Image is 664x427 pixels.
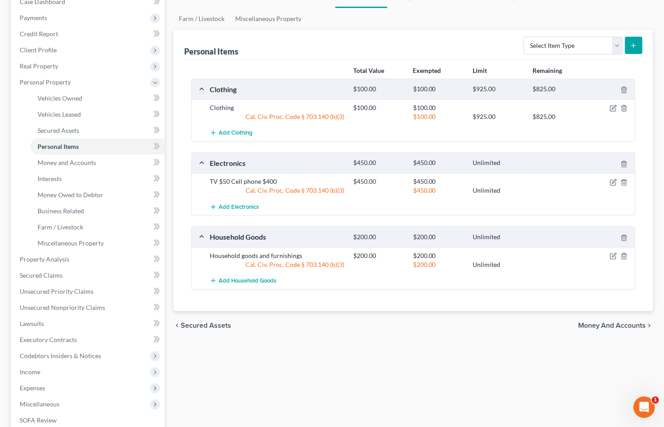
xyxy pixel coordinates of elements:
div: $200.00 [409,260,469,269]
span: Payments [20,14,47,21]
div: Cal. Civ. Proc. Code § 703.140 (b)(3) [205,260,349,269]
a: Personal Items [30,139,165,155]
a: Property Analysis [13,251,165,267]
strong: Exempted [413,67,441,74]
div: TV $50 Cell phone $400 [205,177,349,186]
div: Electronics [205,158,349,168]
div: $825.00 [528,112,588,121]
div: Clothing [205,103,349,112]
a: Vehicles Owned [30,90,165,106]
a: Unsecured Priority Claims [13,283,165,300]
i: chevron_left [173,322,181,329]
div: $100.00 [409,112,469,121]
span: Business Related [38,207,84,215]
span: Unsecured Nonpriority Claims [20,304,105,311]
span: Secured Assets [181,322,231,329]
span: Vehicles Leased [38,110,81,118]
span: Add Electronics [219,203,259,211]
div: $450.00 [349,159,409,167]
div: Unlimited [469,186,529,195]
div: $450.00 [409,186,469,195]
a: Unsecured Nonpriority Claims [13,300,165,316]
div: $100.00 [349,103,409,112]
a: Vehicles Leased [30,106,165,123]
span: Property Analysis [20,255,69,263]
span: Unsecured Priority Claims [20,287,93,295]
span: Personal Property [20,78,71,86]
div: Household goods and furnishings [205,251,349,260]
strong: Total Value [353,67,384,74]
i: chevron_right [646,322,653,329]
span: Client Profile [20,46,57,54]
a: Credit Report [13,26,165,42]
div: $925.00 [469,112,529,121]
div: $450.00 [349,177,409,186]
span: Real Property [20,62,58,70]
span: Secured Assets [38,127,79,134]
a: Money Owed to Debtor [30,187,165,203]
div: $200.00 [409,233,469,241]
button: Add Household Goods [210,273,276,289]
span: Lawsuits [20,320,44,327]
strong: Limit [473,67,487,74]
div: $200.00 [409,251,469,260]
div: $100.00 [349,85,409,93]
iframe: Intercom live chat [634,397,655,418]
a: Business Related [30,203,165,219]
div: Unlimited [469,260,529,269]
span: Money and Accounts [578,322,646,329]
a: Farm / Livestock [30,219,165,235]
a: Secured Claims [13,267,165,283]
div: $825.00 [528,85,588,93]
span: Vehicles Owned [38,94,82,102]
div: $200.00 [349,233,409,241]
span: 1 [652,397,659,404]
span: Executory Contracts [20,336,77,343]
button: Add Clothing [210,125,253,141]
span: Personal Items [38,143,79,150]
button: chevron_left Secured Assets [173,322,231,329]
div: Personal Items [184,46,238,57]
span: Money Owed to Debtor [38,191,103,199]
strong: Remaining [533,67,562,74]
span: Add Household Goods [219,277,276,284]
div: Clothing [205,85,349,94]
div: $450.00 [409,177,469,186]
div: $100.00 [409,85,469,93]
div: Unlimited [469,159,529,167]
div: $200.00 [349,251,409,260]
div: Cal. Civ. Proc. Code § 703.140 (b)(3) [205,186,349,195]
span: Income [20,368,40,376]
button: Add Electronics [210,199,259,215]
a: Miscellaneous Property [230,8,307,30]
span: Farm / Livestock [38,223,83,231]
button: Money and Accounts chevron_right [578,322,653,329]
div: $925.00 [469,85,529,93]
a: Miscellaneous Property [30,235,165,251]
span: Add Clothing [219,130,253,137]
span: Codebtors Insiders & Notices [20,352,101,359]
span: Expenses [20,384,45,392]
span: Credit Report [20,30,58,38]
a: Money and Accounts [30,155,165,171]
a: Interests [30,171,165,187]
a: Lawsuits [13,316,165,332]
span: Miscellaneous Property [38,239,104,247]
div: $100.00 [409,103,469,112]
span: Interests [38,175,62,182]
a: Secured Assets [30,123,165,139]
div: $450.00 [409,159,469,167]
span: Money and Accounts [38,159,96,166]
a: Farm / Livestock [173,8,230,30]
div: Cal. Civ. Proc. Code § 703.140 (b)(3) [205,112,349,121]
span: SOFA Review [20,416,57,424]
div: Household Goods [205,232,349,241]
div: Unlimited [469,233,529,241]
span: Secured Claims [20,271,63,279]
a: Executory Contracts [13,332,165,348]
span: Miscellaneous [20,400,59,408]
